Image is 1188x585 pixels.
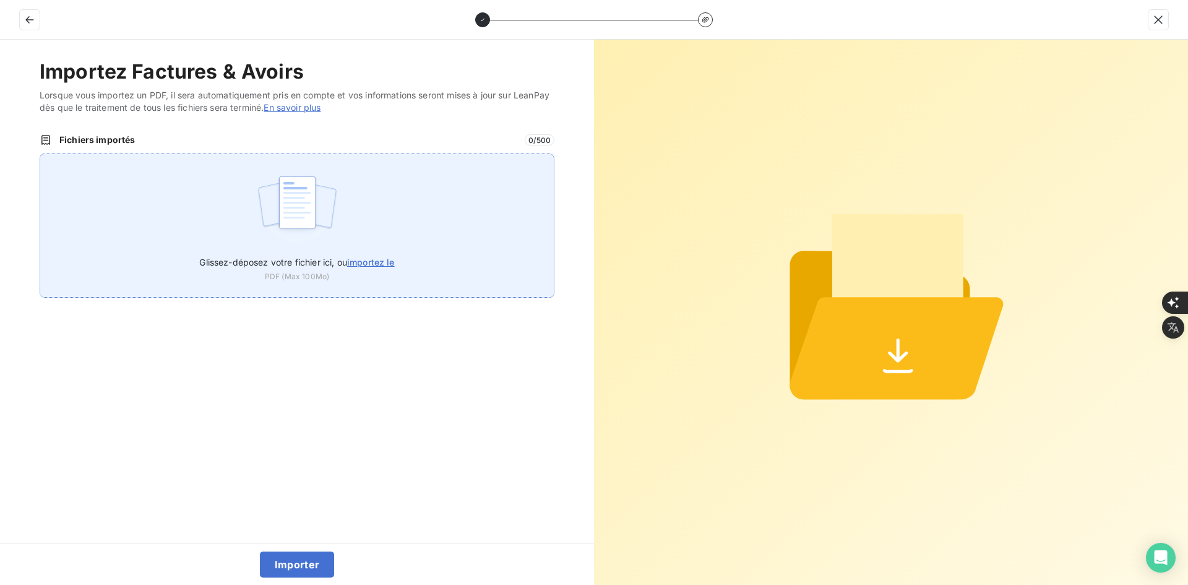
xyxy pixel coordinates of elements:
[199,257,394,267] span: Glissez-déposez votre fichier ici, ou
[260,552,335,578] button: Importer
[265,271,329,282] span: PDF (Max 100Mo)
[264,102,321,113] a: En savoir plus
[40,89,554,114] span: Lorsque vous importez un PDF, il sera automatiquement pris en compte et vos informations seront m...
[59,134,517,146] span: Fichiers importés
[40,59,554,84] h2: Importez Factures & Avoirs
[256,169,338,248] img: illustration
[525,134,554,145] span: 0 / 500
[1146,543,1176,573] div: Open Intercom Messenger
[347,257,395,267] span: importez le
